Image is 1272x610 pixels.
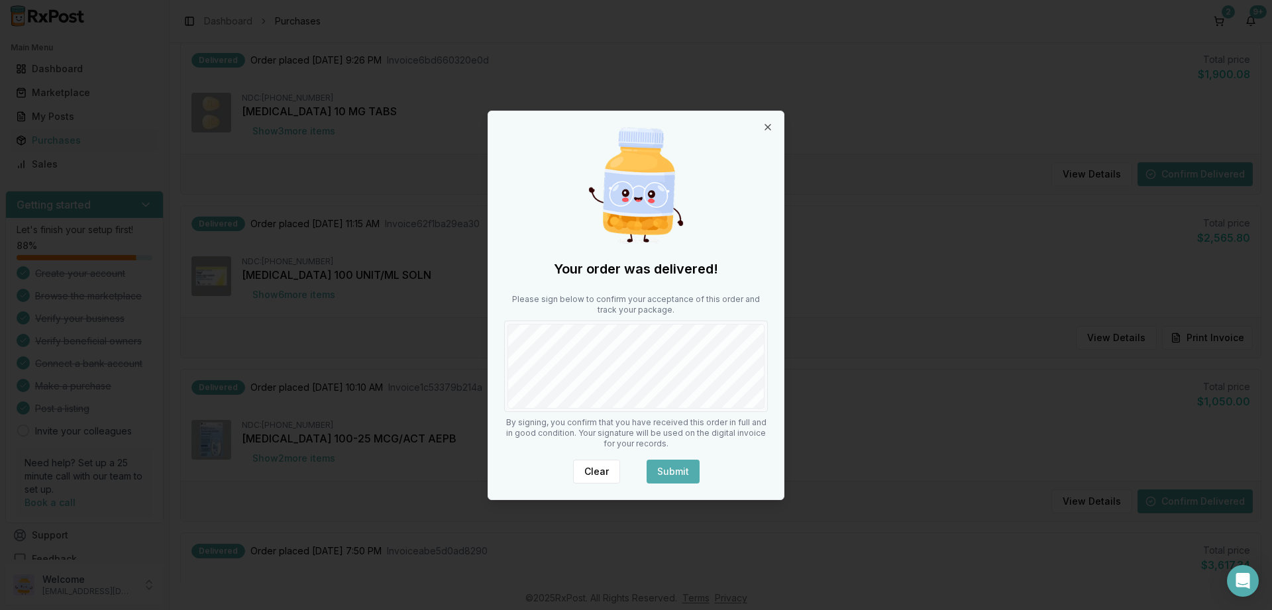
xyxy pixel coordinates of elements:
[573,460,620,483] button: Clear
[572,122,700,249] img: Happy Pill Bottle
[504,260,768,278] h2: Your order was delivered!
[504,294,768,315] p: Please sign below to confirm your acceptance of this order and track your package.
[504,417,768,449] p: By signing, you confirm that you have received this order in full and in good condition. Your sig...
[647,460,700,483] button: Submit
